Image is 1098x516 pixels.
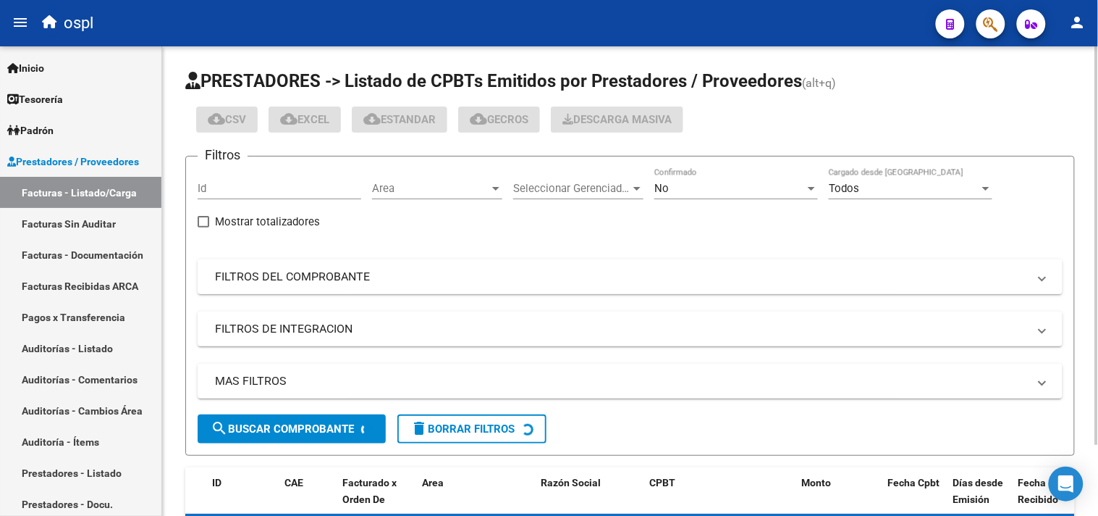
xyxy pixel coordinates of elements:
span: Buscar Comprobante [211,423,354,436]
button: Borrar Filtros [397,415,546,444]
mat-expansion-panel-header: FILTROS DEL COMPROBANTE [198,259,1063,294]
span: EXCEL [280,113,329,126]
span: (alt+q) [802,76,836,90]
span: Inicio [7,60,44,76]
span: Seleccionar Gerenciador [513,182,630,195]
span: Descarga Masiva [562,113,672,126]
mat-icon: cloud_download [470,110,487,128]
span: Fecha Recibido [1018,477,1059,505]
span: CAE [284,477,303,488]
span: PRESTADORES -> Listado de CPBTs Emitidos por Prestadores / Proveedores [185,71,802,91]
div: Open Intercom Messenger [1049,467,1084,502]
mat-expansion-panel-header: MAS FILTROS [198,364,1063,399]
mat-panel-title: FILTROS DE INTEGRACION [215,321,1028,337]
span: CSV [208,113,246,126]
span: Tesorería [7,91,63,107]
span: Días desde Emisión [953,477,1004,505]
span: Mostrar totalizadores [215,213,320,230]
span: CPBT [649,477,675,488]
mat-icon: menu [12,14,29,31]
span: Padrón [7,122,54,138]
span: Fecha Cpbt [888,477,940,488]
span: Monto [801,477,831,488]
mat-panel-title: FILTROS DEL COMPROBANTE [215,269,1028,285]
span: Todos [829,182,859,195]
mat-panel-title: MAS FILTROS [215,373,1028,389]
mat-expansion-panel-header: FILTROS DE INTEGRACION [198,312,1063,346]
mat-icon: search [211,420,228,437]
span: ospl [64,7,93,39]
button: Gecros [458,107,540,133]
button: Estandar [352,107,447,133]
button: CSV [196,107,258,133]
mat-icon: person [1069,14,1086,31]
button: EXCEL [269,107,341,133]
app-download-masive: Descarga masiva de comprobantes (adjuntos) [551,107,683,133]
mat-icon: delete [410,420,428,437]
span: Gecros [470,113,528,126]
mat-icon: cloud_download [363,110,381,128]
span: No [654,182,669,195]
span: ID [212,477,221,488]
span: Razón Social [541,477,601,488]
button: Buscar Comprobante [198,415,386,444]
span: Prestadores / Proveedores [7,154,139,170]
span: Borrar Filtros [410,423,515,436]
button: Descarga Masiva [551,107,683,133]
span: Estandar [363,113,436,126]
span: Area [372,182,489,195]
span: Facturado x Orden De [342,477,397,505]
span: Area [422,477,444,488]
h3: Filtros [198,145,248,165]
mat-icon: cloud_download [280,110,297,128]
mat-icon: cloud_download [208,110,225,128]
